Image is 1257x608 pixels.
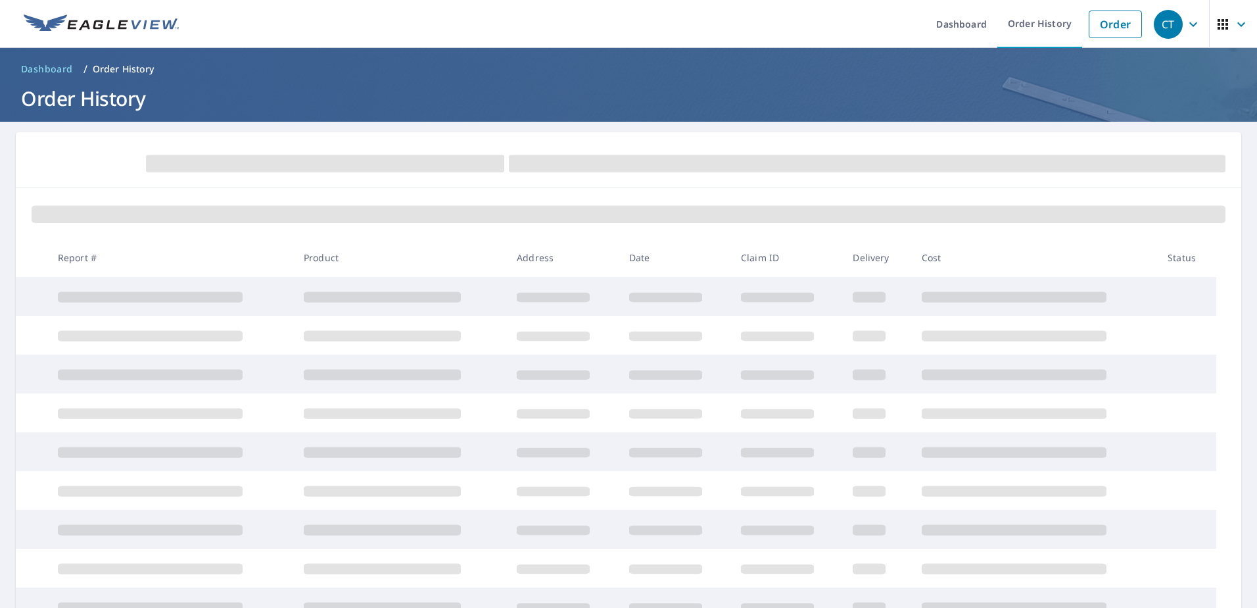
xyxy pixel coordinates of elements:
[47,238,293,277] th: Report #
[911,238,1157,277] th: Cost
[83,61,87,77] li: /
[842,238,911,277] th: Delivery
[1089,11,1142,38] a: Order
[1154,10,1183,39] div: CT
[16,59,1241,80] nav: breadcrumb
[16,85,1241,112] h1: Order History
[93,63,154,76] p: Order History
[1157,238,1216,277] th: Status
[21,63,73,76] span: Dashboard
[730,238,842,277] th: Claim ID
[293,238,506,277] th: Product
[619,238,730,277] th: Date
[506,238,618,277] th: Address
[24,14,179,34] img: EV Logo
[16,59,78,80] a: Dashboard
